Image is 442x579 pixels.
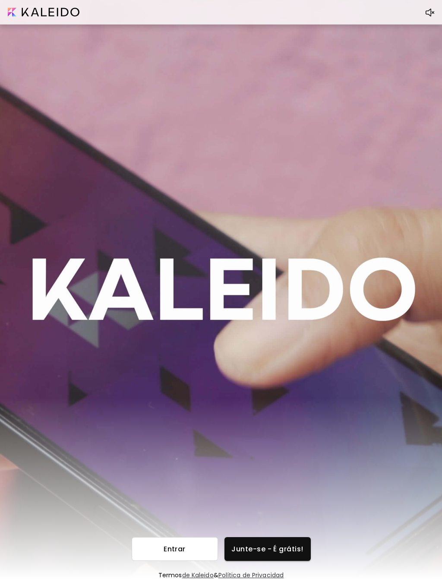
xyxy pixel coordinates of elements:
button: Junte-se - É grátis! [224,537,311,561]
h6: Termos & [158,571,284,579]
button: Entrar [132,537,218,561]
img: Volume [426,8,434,16]
span: Junte-se - É grátis! [231,544,304,554]
span: Entrar [139,544,211,554]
